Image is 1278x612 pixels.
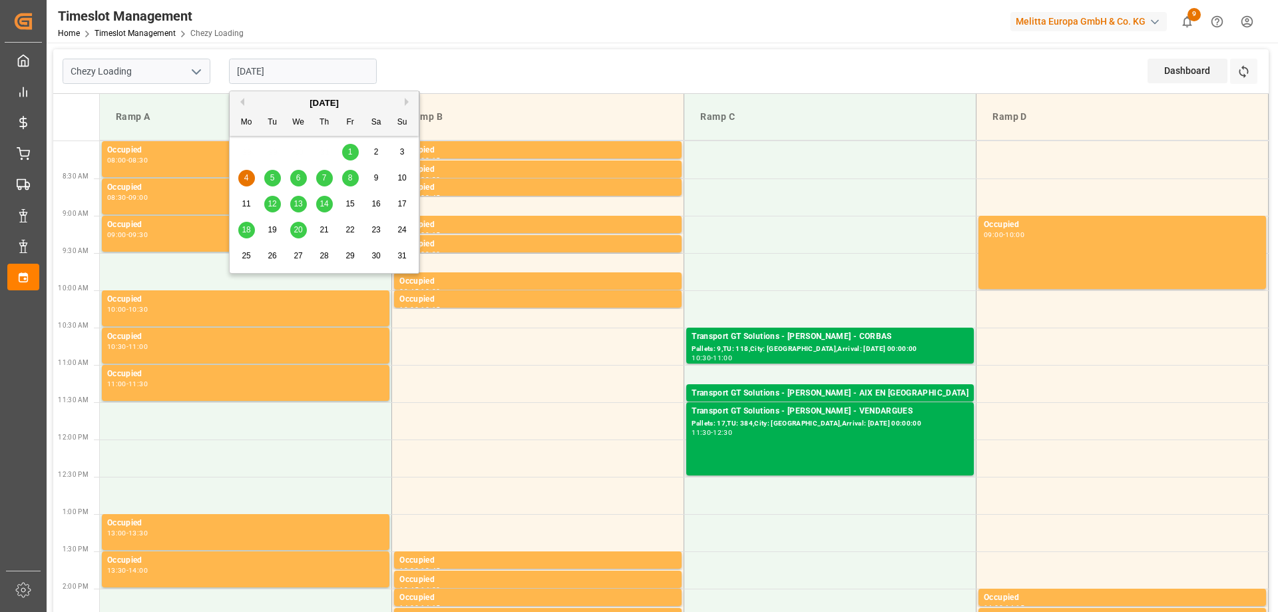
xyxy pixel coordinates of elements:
[421,232,440,238] div: 09:15
[63,247,89,254] span: 9:30 AM
[58,359,89,366] span: 11:00 AM
[264,196,281,212] div: Choose Tuesday, August 12th, 2025
[342,170,359,186] div: Choose Friday, August 8th, 2025
[126,381,128,387] div: -
[319,225,328,234] span: 21
[238,170,255,186] div: Choose Monday, August 4th, 2025
[399,306,419,312] div: 10:00
[1003,605,1005,611] div: -
[397,173,406,182] span: 10
[294,225,302,234] span: 20
[348,147,353,156] span: 1
[342,115,359,131] div: Fr
[107,530,126,536] div: 13:00
[126,530,128,536] div: -
[242,225,250,234] span: 18
[348,173,353,182] span: 8
[371,199,380,208] span: 16
[405,98,413,106] button: Next Month
[63,172,89,180] span: 8:30 AM
[374,173,379,182] span: 9
[984,605,1003,611] div: 14:00
[128,194,148,200] div: 09:00
[394,144,411,160] div: Choose Sunday, August 3rd, 2025
[316,248,333,264] div: Choose Thursday, August 28th, 2025
[711,355,713,361] div: -
[394,222,411,238] div: Choose Sunday, August 24th, 2025
[419,567,421,573] div: -
[58,29,80,38] a: Home
[234,139,415,269] div: month 2025-08
[984,232,1003,238] div: 09:00
[107,181,384,194] div: Occupied
[290,170,307,186] div: Choose Wednesday, August 6th, 2025
[399,591,676,605] div: Occupied
[58,6,244,26] div: Timeslot Management
[419,288,421,294] div: -
[399,163,676,176] div: Occupied
[1187,8,1201,21] span: 9
[290,248,307,264] div: Choose Wednesday, August 27th, 2025
[692,418,968,430] div: Pallets: 17,TU: 384,City: [GEOGRAPHIC_DATA],Arrival: [DATE] 00:00:00
[421,288,440,294] div: 10:00
[692,387,968,400] div: Transport GT Solutions - [PERSON_NAME] - AIX EN [GEOGRAPHIC_DATA]
[63,59,210,84] input: Type to search/select
[692,400,968,412] div: Pallets: ,TU: 80,City: [GEOGRAPHIC_DATA],Arrival: [DATE] 00:00:00
[316,196,333,212] div: Choose Thursday, August 14th, 2025
[368,144,385,160] div: Choose Saturday, August 2nd, 2025
[110,105,381,129] div: Ramp A
[126,306,128,312] div: -
[368,248,385,264] div: Choose Saturday, August 30th, 2025
[397,199,406,208] span: 17
[399,567,419,573] div: 13:30
[713,430,732,436] div: 12:30
[374,147,379,156] span: 2
[107,293,384,306] div: Occupied
[692,330,968,344] div: Transport GT Solutions - [PERSON_NAME] - CORBAS
[126,344,128,350] div: -
[419,587,421,593] div: -
[244,173,249,182] span: 4
[296,173,301,182] span: 6
[290,196,307,212] div: Choose Wednesday, August 13th, 2025
[1172,7,1202,37] button: show 9 new notifications
[58,434,89,441] span: 12:00 PM
[58,471,89,478] span: 12:30 PM
[403,105,673,129] div: Ramp B
[1003,232,1005,238] div: -
[316,115,333,131] div: Th
[692,344,968,355] div: Pallets: 9,TU: 118,City: [GEOGRAPHIC_DATA],Arrival: [DATE] 00:00:00
[107,306,126,312] div: 10:00
[368,222,385,238] div: Choose Saturday, August 23rd, 2025
[421,194,440,200] div: 08:45
[399,218,676,232] div: Occupied
[107,144,384,157] div: Occupied
[342,248,359,264] div: Choose Friday, August 29th, 2025
[399,573,676,587] div: Occupied
[1010,12,1167,31] div: Melitta Europa GmbH & Co. KG
[128,157,148,163] div: 08:30
[58,396,89,404] span: 11:30 AM
[345,251,354,260] span: 29
[322,173,327,182] span: 7
[316,170,333,186] div: Choose Thursday, August 7th, 2025
[107,232,126,238] div: 09:00
[128,567,148,573] div: 14:00
[342,196,359,212] div: Choose Friday, August 15th, 2025
[107,554,384,567] div: Occupied
[399,587,419,593] div: 13:45
[290,222,307,238] div: Choose Wednesday, August 20th, 2025
[128,306,148,312] div: 10:30
[692,430,711,436] div: 11:30
[107,381,126,387] div: 11:00
[421,157,440,163] div: 08:15
[421,567,440,573] div: 13:45
[695,105,965,129] div: Ramp C
[421,605,440,611] div: 14:15
[421,306,440,312] div: 10:15
[394,196,411,212] div: Choose Sunday, August 17th, 2025
[319,199,328,208] span: 14
[238,248,255,264] div: Choose Monday, August 25th, 2025
[1148,59,1227,83] div: Dashboard
[107,344,126,350] div: 10:30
